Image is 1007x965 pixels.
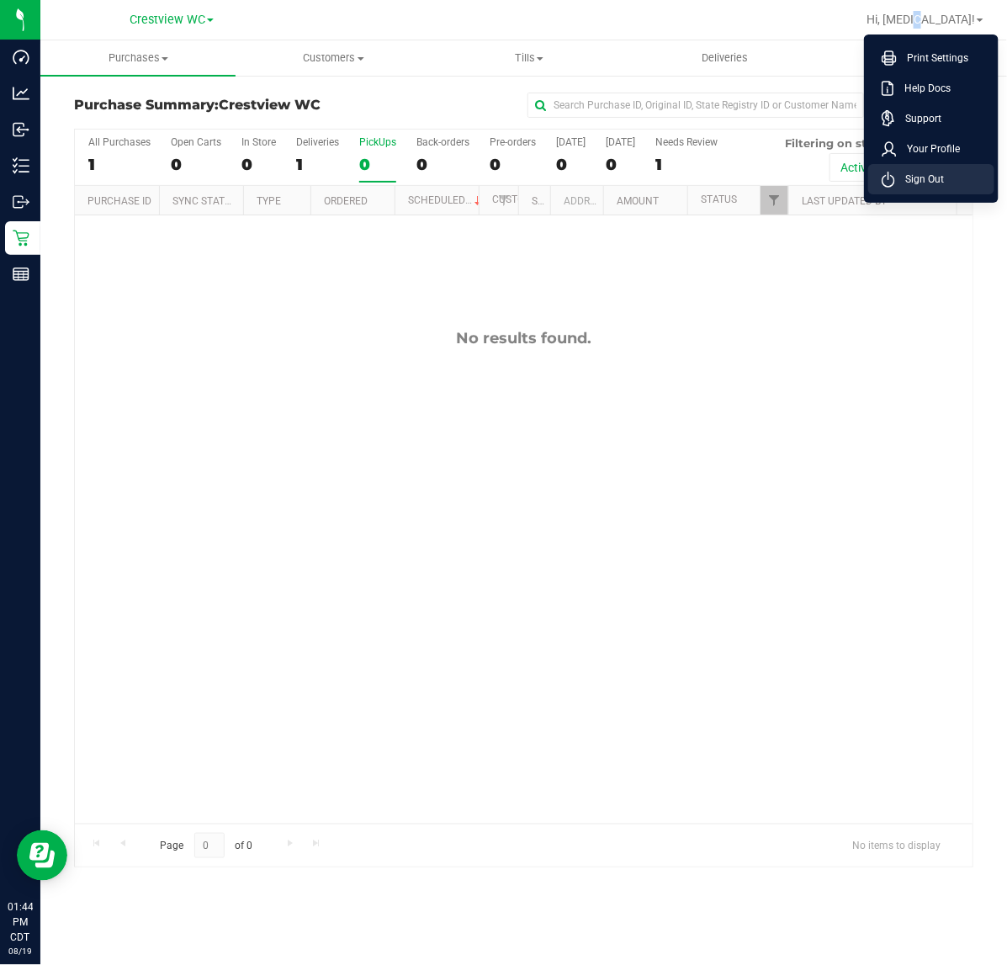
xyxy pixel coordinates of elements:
p: 08/19 [8,945,33,957]
div: 0 [359,155,396,174]
div: 0 [171,155,221,174]
p: 01:44 PM CDT [8,899,33,945]
div: [DATE] [556,136,586,148]
a: Type [257,195,281,207]
span: Help Docs [894,80,951,97]
div: PickUps [359,136,396,148]
div: Back-orders [416,136,469,148]
div: [DATE] [606,136,635,148]
h3: Purchase Summary: [74,98,374,113]
a: Tills [432,40,627,76]
span: Filtering on status: [785,136,894,150]
iframe: Resource center [17,830,67,881]
div: 0 [416,155,469,174]
div: Deliveries [296,136,339,148]
li: Sign Out [868,164,994,194]
div: 0 [241,155,276,174]
inline-svg: Outbound [13,194,29,210]
inline-svg: Inventory [13,157,29,174]
input: Search Purchase ID, Original ID, State Registry ID or Customer Name... [527,93,864,118]
div: 0 [606,155,635,174]
a: Support [882,110,988,127]
th: Address [550,186,603,215]
div: No results found. [75,329,973,347]
div: Needs Review [655,136,718,148]
div: 1 [296,155,339,174]
span: Purchases [40,50,236,66]
div: In Store [241,136,276,148]
div: All Purchases [88,136,151,148]
span: Deliveries [679,50,771,66]
span: Hi, [MEDICAL_DATA]! [867,13,975,26]
span: No items to display [839,833,954,858]
div: Pre-orders [490,136,536,148]
span: Your Profile [897,141,960,157]
inline-svg: Dashboard [13,49,29,66]
a: Filter [490,186,518,215]
inline-svg: Inbound [13,121,29,138]
span: Crestview WC [219,97,321,113]
a: Filter [761,186,788,215]
span: Page of 0 [146,833,267,859]
div: 1 [655,155,718,174]
a: Help Docs [882,80,988,97]
a: Purchase ID [87,195,151,207]
a: Ordered [324,195,368,207]
inline-svg: Reports [13,266,29,283]
a: Last Updated By [802,195,887,207]
inline-svg: Analytics [13,85,29,102]
div: 0 [490,155,536,174]
div: 1 [88,155,151,174]
a: Deliveries [627,40,822,76]
a: State Registry ID [533,195,621,207]
span: Tills [432,50,626,66]
span: Crestview WC [130,13,205,27]
a: Scheduled [408,194,485,206]
span: Print Settings [897,50,968,66]
span: Sign Out [895,171,944,188]
a: Sync Status [172,195,237,207]
span: Support [895,110,941,127]
div: Open Carts [171,136,221,148]
inline-svg: Retail [13,230,29,247]
span: Customers [236,50,430,66]
button: Active only [829,153,908,182]
a: Customers [236,40,431,76]
a: Status [701,194,737,205]
a: Purchases [40,40,236,76]
a: Amount [617,195,659,207]
div: 0 [556,155,586,174]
